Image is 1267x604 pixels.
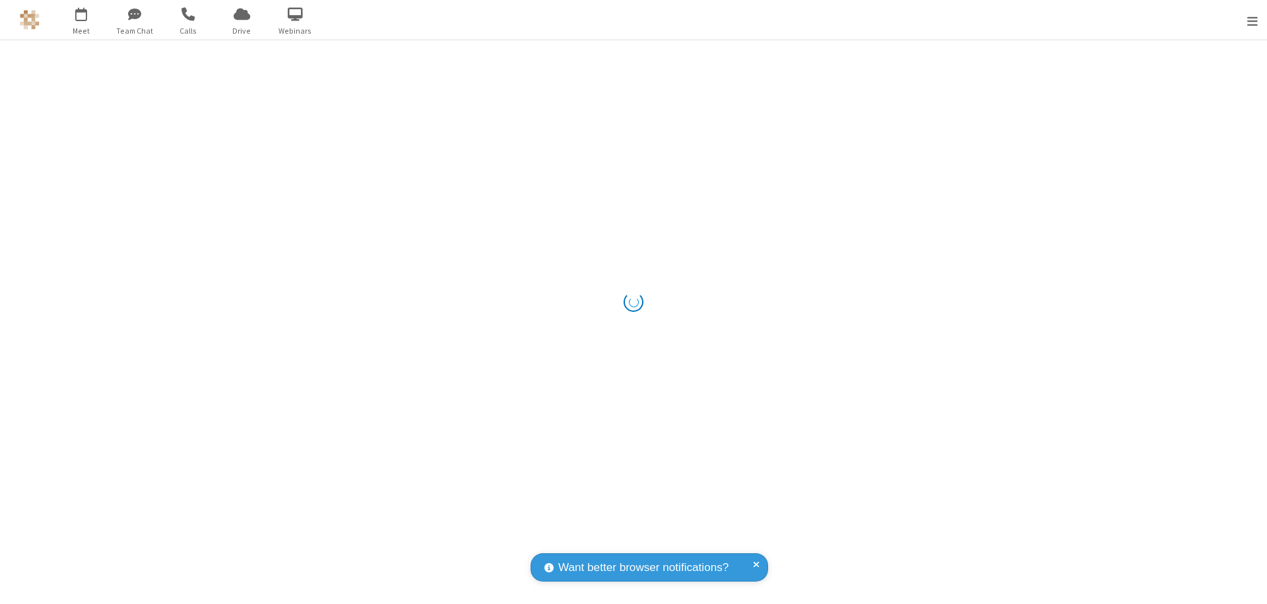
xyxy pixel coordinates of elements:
[217,25,267,37] span: Drive
[558,559,729,576] span: Want better browser notifications?
[20,10,40,30] img: QA Selenium DO NOT DELETE OR CHANGE
[110,25,160,37] span: Team Chat
[164,25,213,37] span: Calls
[271,25,320,37] span: Webinars
[57,25,106,37] span: Meet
